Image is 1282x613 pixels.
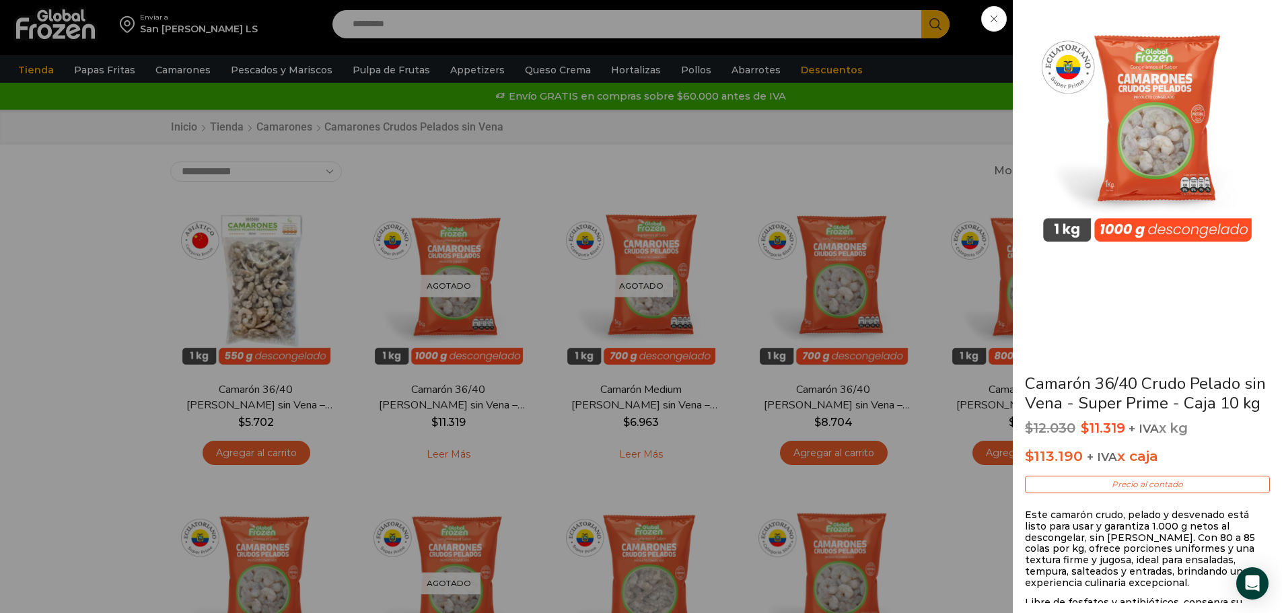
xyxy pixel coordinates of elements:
div: Open Intercom Messenger [1236,567,1269,600]
img: PM04004040 [1026,10,1269,252]
a: Camarón 36/40 Crudo Pelado sin Vena - Super Prime - Caja 10 kg [1025,373,1266,414]
span: $ [1025,420,1033,436]
bdi: 12.030 [1025,420,1075,436]
p: Precio al contado [1025,476,1270,493]
bdi: 11.319 [1081,420,1125,436]
p: x kg [1025,421,1270,437]
p: Este camarón crudo, pelado y desvenado está listo para usar y garantiza 1.000 g netos al desconge... [1025,509,1270,589]
div: 1 / 3 [1026,10,1269,257]
span: $ [1025,447,1034,464]
span: $ [1081,420,1089,436]
bdi: 113.190 [1025,447,1083,464]
span: + IVA [1087,450,1117,464]
span: + IVA [1129,422,1159,435]
p: x caja [1025,445,1270,468]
